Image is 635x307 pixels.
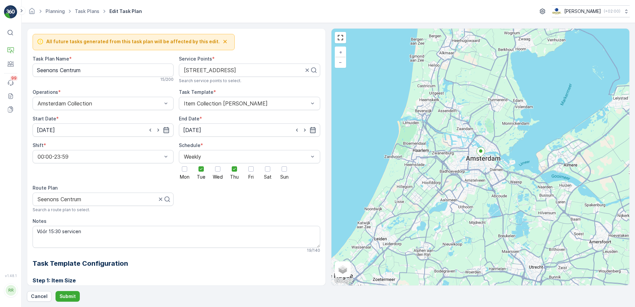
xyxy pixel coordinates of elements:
[33,185,58,191] label: Route Plan
[333,277,355,285] a: Open this area in Google Maps (opens a new window)
[46,38,220,45] span: All future tasks generated from this task plan will be affected by this edit.
[604,9,620,14] p: ( +02:00 )
[264,175,272,179] span: Sat
[335,57,345,67] a: Zoom Out
[28,10,36,16] a: Homepage
[339,49,342,55] span: +
[4,274,17,278] span: v 1.48.1
[33,142,44,148] label: Shift
[6,285,16,296] div: RR
[33,226,320,248] textarea: Vóór 15:30 servicen
[197,175,205,179] span: Tue
[179,78,241,83] span: Search service points to select.
[4,76,17,89] a: 99
[56,291,80,302] button: Submit
[335,47,345,57] a: Zoom In
[564,8,601,15] p: [PERSON_NAME]
[11,76,17,81] p: 99
[33,207,90,213] span: Search a route plan to select.
[4,5,17,19] img: logo
[108,8,143,15] span: Edit Task Plan
[33,56,69,62] label: Task Plan Name
[160,77,174,82] p: 15 / 200
[75,8,99,14] a: Task Plans
[179,56,212,62] label: Service Points
[179,142,200,148] label: Schedule
[33,123,174,137] input: dd/mm/yyyy
[213,175,223,179] span: Wed
[33,218,47,224] label: Notes
[552,8,562,15] img: basis-logo_rgb2x.png
[179,116,199,121] label: End Date
[179,123,320,137] input: dd/mm/yyyy
[27,291,52,302] button: Cancel
[31,293,48,300] p: Cancel
[33,116,56,121] label: Start Date
[248,175,254,179] span: Fri
[46,8,65,14] a: Planning
[180,175,190,179] span: Mon
[280,175,289,179] span: Sun
[33,258,320,268] h2: Task Template Configuration
[552,5,630,17] button: [PERSON_NAME](+02:00)
[339,59,342,65] span: −
[230,175,239,179] span: Thu
[335,33,345,43] a: View Fullscreen
[307,248,320,253] p: 19 / 140
[335,262,350,277] a: Layers
[333,277,355,285] img: Google
[4,279,17,302] button: RR
[33,89,58,95] label: Operations
[179,89,213,95] label: Task Template
[60,293,76,300] p: Submit
[33,276,320,284] h3: Step 1: Item Size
